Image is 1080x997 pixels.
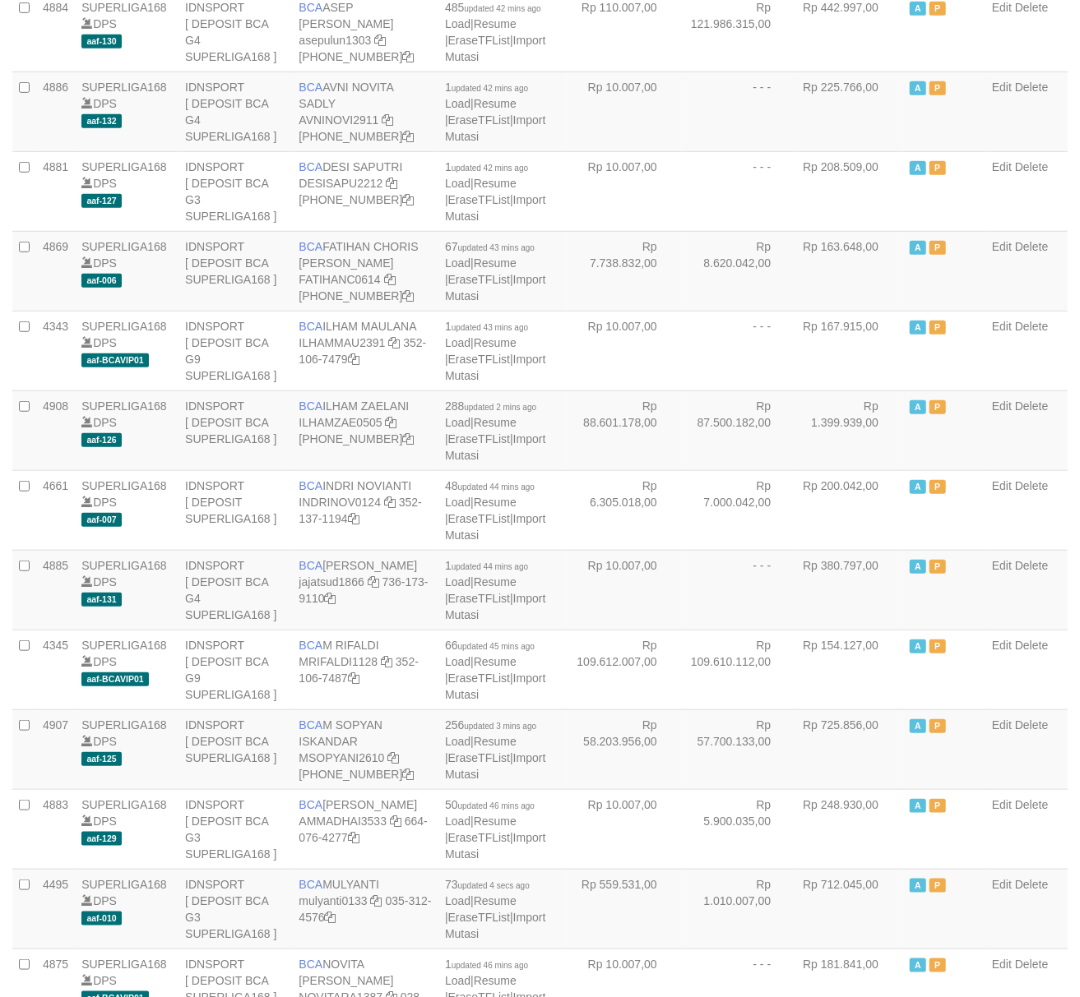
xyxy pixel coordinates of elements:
[299,113,378,127] a: AVNINOVI2911
[81,479,167,492] a: SUPERLIGA168
[75,151,178,231] td: DPS
[910,879,926,893] span: Active
[36,470,75,550] td: 4661
[929,719,946,733] span: Paused
[445,1,545,63] span: | | |
[910,2,926,16] span: Active
[929,799,946,813] span: Paused
[568,72,681,151] td: Rp 10.007,00
[445,559,545,621] span: | | |
[445,81,545,143] span: | | |
[445,432,545,462] a: Import Mutasi
[299,958,322,971] span: BCA
[75,311,178,390] td: DPS
[910,799,926,813] span: Active
[445,160,545,223] span: | | |
[299,34,371,47] a: asepulun1303
[75,231,178,311] td: DPS
[910,400,926,414] span: Active
[445,256,470,270] a: Load
[448,911,510,924] a: EraseTFList
[910,241,926,255] span: Active
[929,480,946,494] span: Paused
[795,311,903,390] td: Rp 167.915,00
[292,630,438,709] td: M RIFALDI 352-106-7487
[445,718,545,781] span: | | |
[81,513,122,527] span: aaf-007
[448,34,510,47] a: EraseTFList
[929,958,946,972] span: Paused
[474,496,517,509] a: Resume
[474,575,517,589] a: Resume
[1015,81,1048,94] a: Delete
[75,869,178,949] td: DPS
[36,72,75,151] td: 4886
[292,789,438,869] td: [PERSON_NAME] 664-076-4277
[445,878,545,940] span: | | |
[795,231,903,311] td: Rp 163.648,00
[81,672,149,686] span: aaf-BCAVIP01
[445,496,470,509] a: Load
[474,735,517,748] a: Resume
[445,240,545,302] span: | | |
[458,881,530,890] span: updated 4 secs ago
[992,1,1012,14] a: Edit
[458,482,535,492] span: updated 44 mins ago
[568,390,681,470] td: Rp 88.601.178,00
[445,399,536,413] span: 288
[448,273,510,286] a: EraseTFList
[299,273,380,286] a: FATIHANC0614
[1015,320,1048,333] a: Delete
[568,311,681,390] td: Rp 10.007,00
[682,72,795,151] td: - - -
[445,575,470,589] a: Load
[929,2,946,16] span: Paused
[299,399,322,413] span: BCA
[992,639,1012,652] a: Edit
[910,560,926,574] span: Active
[682,151,795,231] td: - - -
[910,719,926,733] span: Active
[1015,399,1048,413] a: Delete
[299,320,322,333] span: BCA
[448,432,510,445] a: EraseTFList
[448,353,510,366] a: EraseTFList
[292,231,438,311] td: FATIHAN CHORIS [PERSON_NAME] [PHONE_NUMBER]
[445,718,536,732] span: 256
[452,164,528,173] span: updated 42 mins ago
[445,17,470,30] a: Load
[445,798,545,861] span: | | |
[81,320,167,333] a: SUPERLIGA168
[292,470,438,550] td: INDRI NOVIANTI 352-137-1194
[81,718,167,732] a: SUPERLIGA168
[445,974,470,987] a: Load
[464,4,540,13] span: updated 42 mins ago
[299,496,381,509] a: INDRINOV0124
[178,470,292,550] td: IDNSPORT [ DEPOSIT SUPERLIGA168 ]
[795,789,903,869] td: Rp 248.930,00
[445,479,535,492] span: 48
[445,735,470,748] a: Load
[929,879,946,893] span: Paused
[452,84,528,93] span: updated 42 mins ago
[682,709,795,789] td: Rp 57.700.133,00
[445,399,545,462] span: | | |
[36,311,75,390] td: 4343
[81,798,167,811] a: SUPERLIGA168
[292,869,438,949] td: MULYANTI 035-312-4576
[910,639,926,653] span: Active
[448,512,510,525] a: EraseTFList
[682,789,795,869] td: Rp 5.900.035,00
[81,35,122,48] span: aaf-130
[445,320,545,382] span: | | |
[452,562,528,571] span: updated 44 mins ago
[445,639,535,652] span: 66
[81,559,167,572] a: SUPERLIGA168
[929,400,946,414] span: Paused
[992,798,1012,811] a: Edit
[75,72,178,151] td: DPS
[445,273,545,302] a: Import Mutasi
[299,479,322,492] span: BCA
[299,894,367,907] a: mulyanti0133
[474,416,517,429] a: Resume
